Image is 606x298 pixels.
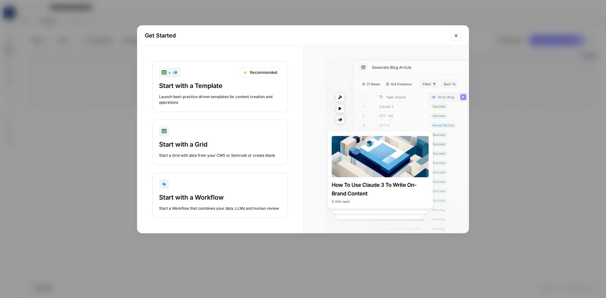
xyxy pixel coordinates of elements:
div: Start a Grid with data from your CMS or Semrush or create blank [159,153,281,158]
button: Start with a GridStart a Grid with data from your CMS or Semrush or create blank [152,120,288,165]
div: Start with a Workflow [159,193,281,202]
div: Start with a Grid [159,140,281,149]
div: Launch best-practice driven templates for content creation and operations [159,94,281,105]
button: +RecommendedStart with a TemplateLaunch best-practice driven templates for content creation and o... [152,61,288,112]
div: Start with a Template [159,81,281,90]
button: Start with a WorkflowStart a Workflow that combines your data, LLMs and human review [152,172,288,218]
div: + [162,69,178,76]
div: Start a Workflow that combines your data, LLMs and human review [159,206,281,211]
button: Close modal [451,31,461,41]
h2: Get Started [145,31,447,40]
div: Recommended [239,67,281,78]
